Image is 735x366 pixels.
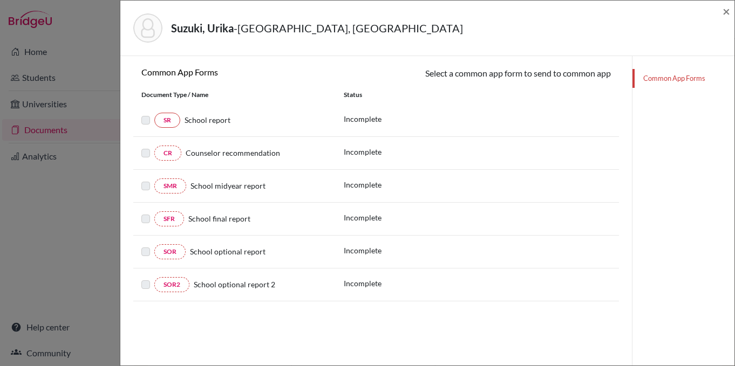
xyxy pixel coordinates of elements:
a: CR [154,146,181,161]
strong: Suzuki, Urika [171,22,234,34]
span: × [723,3,730,19]
span: School final report [188,214,250,223]
span: Counselor recommendation [186,148,280,157]
p: Incomplete [344,278,382,289]
h6: Common App Forms [141,67,368,77]
a: SR [154,113,180,128]
p: Incomplete [344,113,382,125]
div: Document Type / Name [133,90,336,100]
a: SOR2 [154,277,189,292]
div: Select a common app form to send to common app [376,67,619,81]
a: SFR [154,211,184,226]
a: SMR [154,178,186,194]
a: SOR [154,244,186,259]
span: - [GEOGRAPHIC_DATA], [GEOGRAPHIC_DATA] [234,22,463,34]
div: Status [336,90,619,100]
a: Common App Forms [632,69,734,88]
span: School report [185,115,230,125]
span: School optional report 2 [194,280,275,289]
p: Incomplete [344,212,382,223]
p: Incomplete [344,245,382,256]
span: School optional report [190,247,266,256]
p: Incomplete [344,146,382,157]
span: School midyear report [190,181,266,190]
p: Incomplete [344,179,382,190]
button: Close [723,5,730,18]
